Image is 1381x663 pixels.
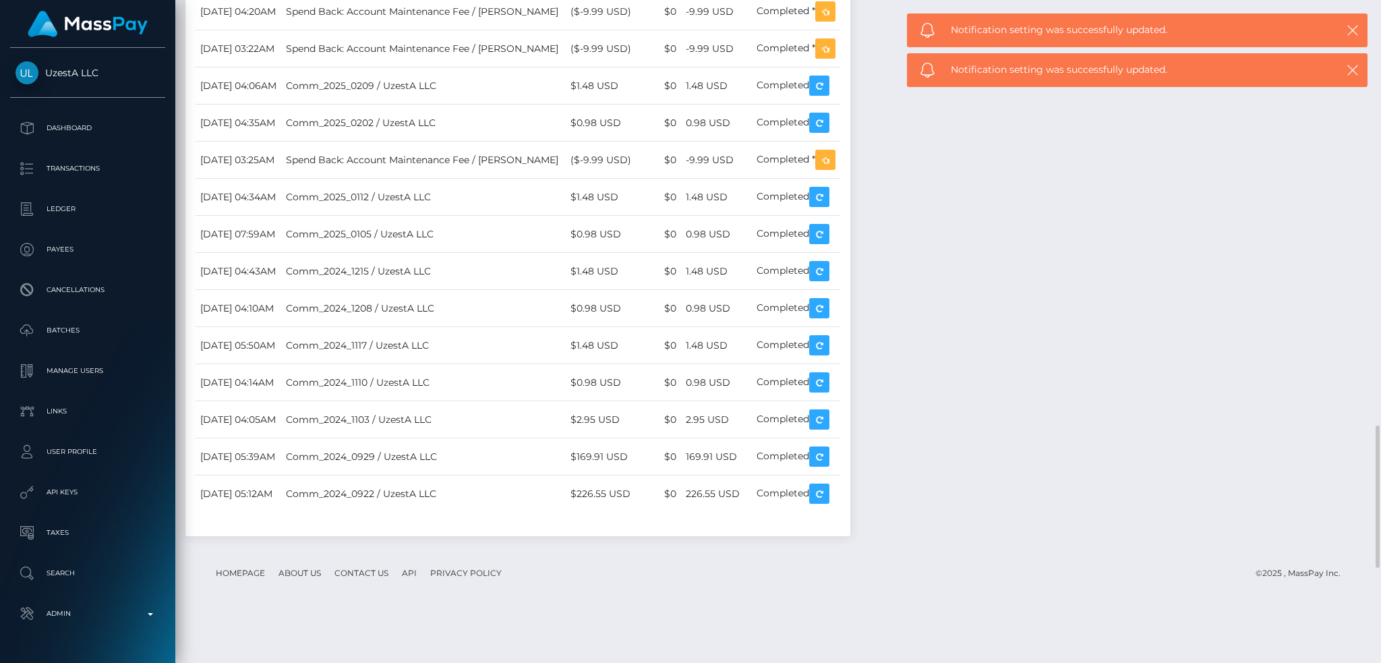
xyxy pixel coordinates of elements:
[196,364,281,401] td: [DATE] 04:14AM
[210,563,270,583] a: Homepage
[752,105,840,142] td: Completed
[681,253,752,290] td: 1.48 USD
[10,67,165,79] span: UzestA LLC
[16,563,160,583] p: Search
[566,475,647,513] td: $226.55 USD
[647,438,681,475] td: $0
[10,354,165,388] a: Manage Users
[10,314,165,347] a: Batches
[196,216,281,253] td: [DATE] 07:59AM
[647,327,681,364] td: $0
[681,401,752,438] td: 2.95 USD
[10,152,165,185] a: Transactions
[281,364,566,401] td: Comm_2024_1110 / UzestA LLC
[566,290,647,327] td: $0.98 USD
[681,105,752,142] td: 0.98 USD
[196,475,281,513] td: [DATE] 05:12AM
[281,179,566,216] td: Comm_2025_0112 / UzestA LLC
[752,401,840,438] td: Completed
[647,142,681,179] td: $0
[10,556,165,590] a: Search
[281,253,566,290] td: Comm_2024_1215 / UzestA LLC
[16,118,160,138] p: Dashboard
[196,179,281,216] td: [DATE] 04:34AM
[647,105,681,142] td: $0
[647,401,681,438] td: $0
[681,290,752,327] td: 0.98 USD
[196,253,281,290] td: [DATE] 04:43AM
[752,142,840,179] td: Completed *
[196,327,281,364] td: [DATE] 05:50AM
[681,179,752,216] td: 1.48 USD
[16,320,160,341] p: Batches
[16,61,38,84] img: UzestA LLC
[281,30,566,67] td: Spend Back: Account Maintenance Fee / [PERSON_NAME]
[16,442,160,462] p: User Profile
[752,253,840,290] td: Completed
[196,142,281,179] td: [DATE] 03:25AM
[196,290,281,327] td: [DATE] 04:10AM
[681,364,752,401] td: 0.98 USD
[566,67,647,105] td: $1.48 USD
[281,142,566,179] td: Spend Back: Account Maintenance Fee / [PERSON_NAME]
[16,361,160,381] p: Manage Users
[566,364,647,401] td: $0.98 USD
[281,327,566,364] td: Comm_2024_1117 / UzestA LLC
[752,179,840,216] td: Completed
[196,67,281,105] td: [DATE] 04:06AM
[281,105,566,142] td: Comm_2025_0202 / UzestA LLC
[196,30,281,67] td: [DATE] 03:22AM
[752,216,840,253] td: Completed
[647,30,681,67] td: $0
[647,179,681,216] td: $0
[16,280,160,300] p: Cancellations
[16,158,160,179] p: Transactions
[10,111,165,145] a: Dashboard
[681,67,752,105] td: 1.48 USD
[647,67,681,105] td: $0
[752,475,840,513] td: Completed
[196,438,281,475] td: [DATE] 05:39AM
[647,475,681,513] td: $0
[28,11,148,37] img: MassPay Logo
[647,364,681,401] td: $0
[951,23,1310,37] span: Notification setting was successfully updated.
[647,216,681,253] td: $0
[16,401,160,422] p: Links
[281,67,566,105] td: Comm_2025_0209 / UzestA LLC
[681,142,752,179] td: -9.99 USD
[681,475,752,513] td: 226.55 USD
[10,435,165,469] a: User Profile
[281,216,566,253] td: Comm_2025_0105 / UzestA LLC
[566,438,647,475] td: $169.91 USD
[1256,566,1351,581] div: © 2025 , MassPay Inc.
[752,364,840,401] td: Completed
[647,253,681,290] td: $0
[681,327,752,364] td: 1.48 USD
[10,233,165,266] a: Payees
[10,475,165,509] a: API Keys
[752,290,840,327] td: Completed
[647,290,681,327] td: $0
[16,523,160,543] p: Taxes
[10,516,165,550] a: Taxes
[752,327,840,364] td: Completed
[16,239,160,260] p: Payees
[681,30,752,67] td: -9.99 USD
[10,192,165,226] a: Ledger
[10,395,165,428] a: Links
[752,438,840,475] td: Completed
[566,105,647,142] td: $0.98 USD
[566,142,647,179] td: ($-9.99 USD)
[752,30,840,67] td: Completed *
[396,563,422,583] a: API
[681,438,752,475] td: 169.91 USD
[16,199,160,219] p: Ledger
[196,105,281,142] td: [DATE] 04:35AM
[566,179,647,216] td: $1.48 USD
[566,216,647,253] td: $0.98 USD
[16,482,160,502] p: API Keys
[566,30,647,67] td: ($-9.99 USD)
[566,401,647,438] td: $2.95 USD
[566,253,647,290] td: $1.48 USD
